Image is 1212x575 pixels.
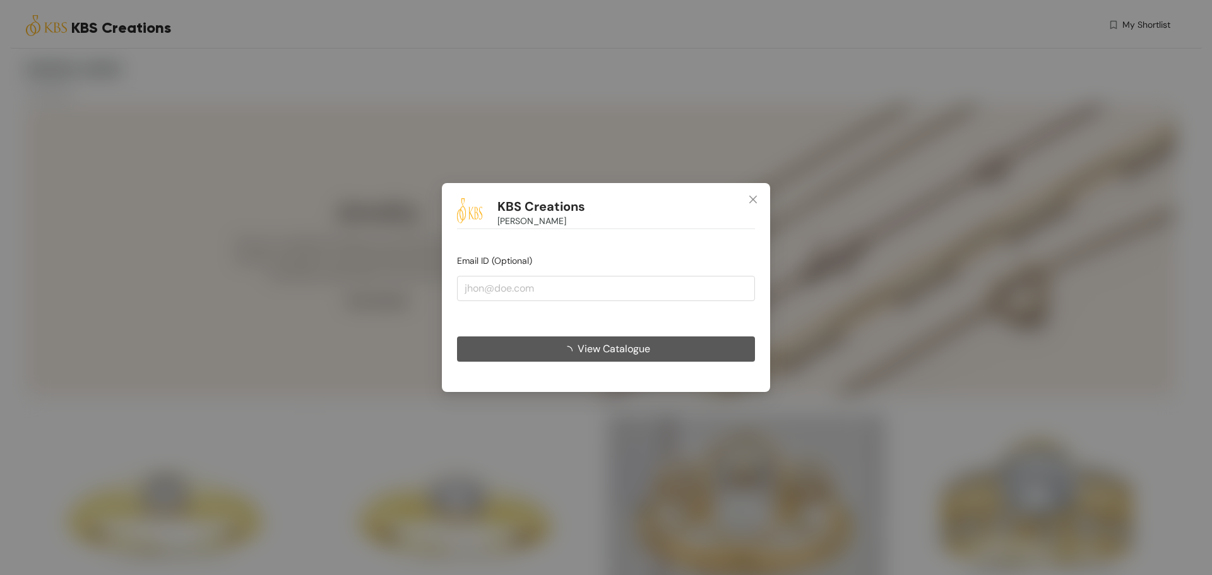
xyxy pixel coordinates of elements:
[457,336,755,362] button: View Catalogue
[497,199,585,215] h1: KBS Creations
[562,346,578,356] span: loading
[457,198,482,223] img: Buyer Portal
[748,194,758,205] span: close
[497,214,566,228] span: [PERSON_NAME]
[457,276,755,301] input: jhon@doe.com
[457,255,532,266] span: Email ID (Optional)
[736,183,770,217] button: Close
[578,341,650,357] span: View Catalogue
